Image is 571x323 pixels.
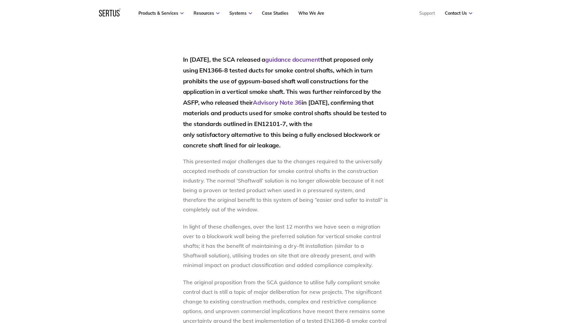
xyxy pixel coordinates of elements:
a: Support [419,11,435,16]
a: Contact Us [445,11,472,16]
a: Products & Services [138,11,184,16]
a: Advisory Note 36 [253,99,302,106]
a: Case Studies [262,11,288,16]
h2: In [DATE], the SCA released a that proposed only using EN1366-8 tested ducts for smoke control sh... [183,54,388,150]
p: In light of these challenges, over the last 12 months we have seen a migration over to a blockwor... [183,222,388,270]
a: Who We Are [298,11,324,16]
a: Resources [194,11,219,16]
a: guidance document [265,56,320,63]
a: Systems [229,11,252,16]
p: This presented major challenges due to the changes required to the universally accepted methods o... [183,157,388,214]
